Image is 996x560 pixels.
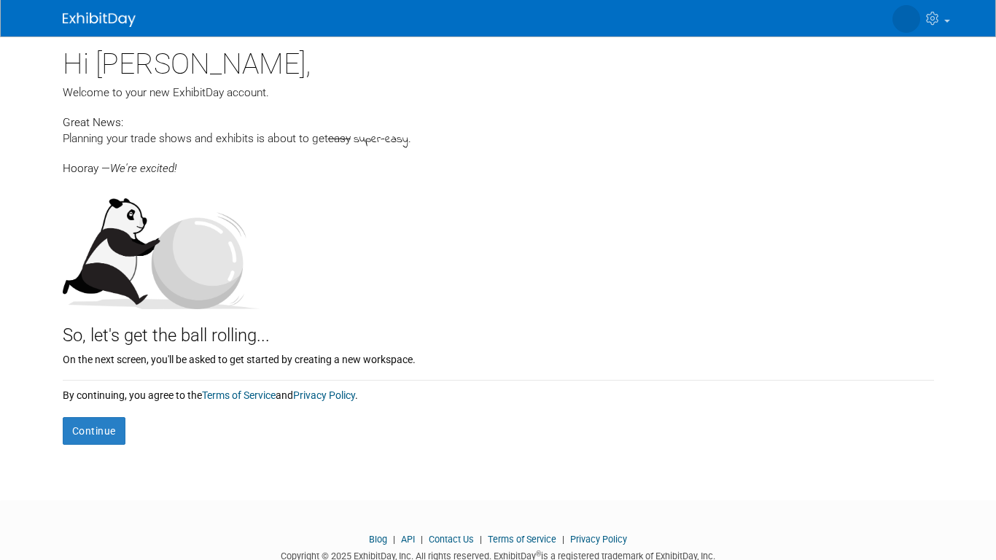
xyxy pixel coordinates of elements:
div: By continuing, you agree to the and . [63,381,934,402]
div: On the next screen, you'll be asked to get started by creating a new workspace. [63,349,934,367]
div: Welcome to your new ExhibitDay account. [63,85,934,101]
a: Contact Us [429,534,474,545]
span: super-easy [354,131,408,148]
span: We're excited! [110,162,176,175]
span: easy [328,132,351,145]
div: Great News: [63,114,934,131]
img: Daisy Choncohua Santos [892,5,920,33]
div: Hooray — [63,148,934,176]
img: Let's get the ball rolling [63,184,260,309]
a: Privacy Policy [570,534,627,545]
span: | [476,534,486,545]
a: Privacy Policy [293,389,355,401]
span: | [417,534,427,545]
a: API [401,534,415,545]
sup: ® [536,550,541,558]
a: Blog [369,534,387,545]
a: Terms of Service [202,389,276,401]
button: Continue [63,417,125,445]
div: Planning your trade shows and exhibits is about to get . [63,131,934,148]
div: So, let's get the ball rolling... [63,309,934,349]
span: | [389,534,399,545]
span: | [559,534,568,545]
a: Terms of Service [488,534,556,545]
img: ExhibitDay [63,12,136,27]
div: Hi [PERSON_NAME], [63,36,934,85]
